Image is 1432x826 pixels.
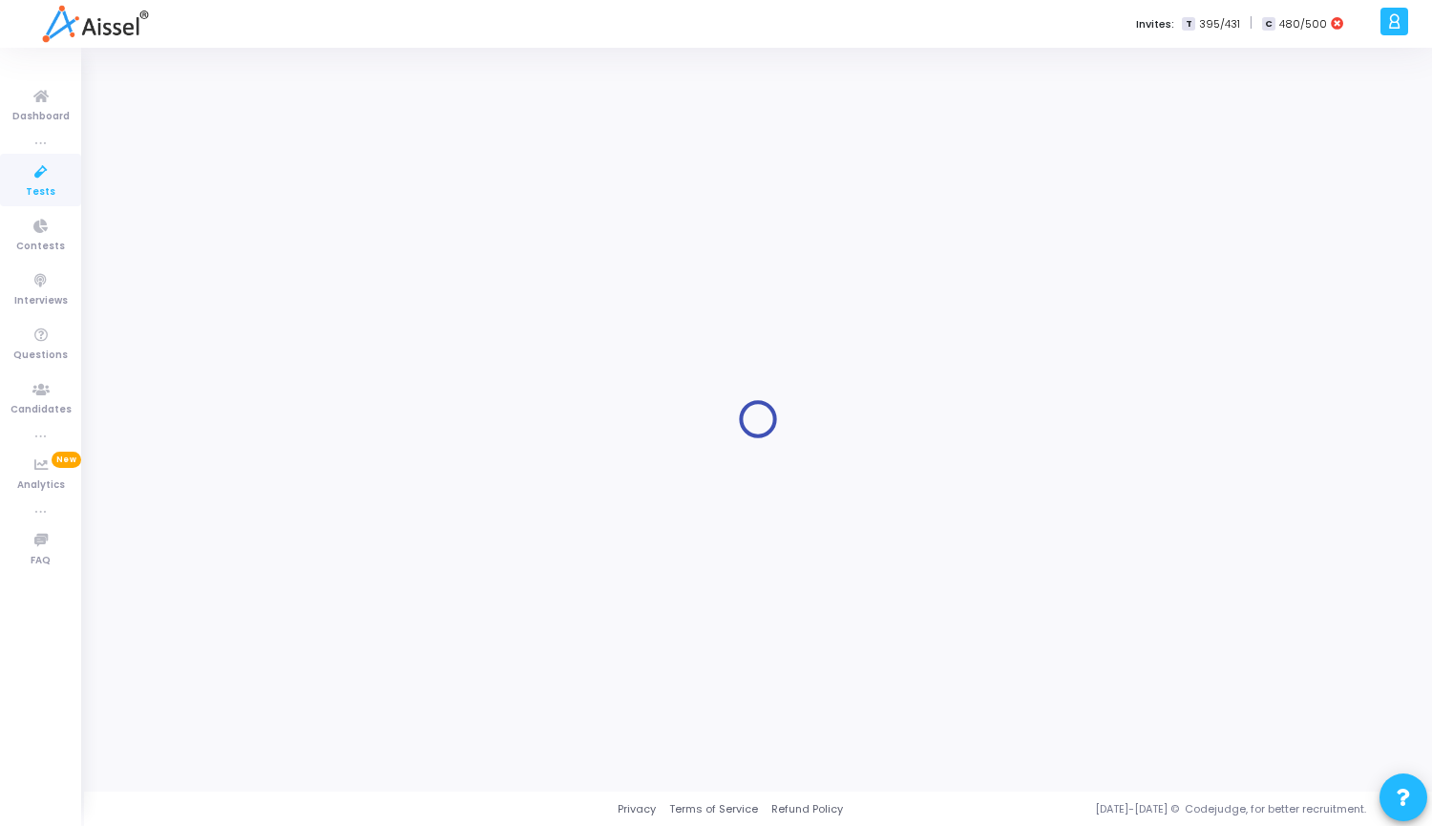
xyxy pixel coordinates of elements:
[1136,16,1174,32] label: Invites:
[843,801,1408,817] div: [DATE]-[DATE] © Codejudge, for better recruitment.
[42,5,148,43] img: logo
[11,402,72,418] span: Candidates
[14,293,68,309] span: Interviews
[13,348,68,364] span: Questions
[1279,16,1327,32] span: 480/500
[618,801,656,817] a: Privacy
[669,801,758,817] a: Terms of Service
[1182,17,1194,32] span: T
[771,801,843,817] a: Refund Policy
[52,452,81,468] span: New
[1199,16,1240,32] span: 395/431
[31,553,51,569] span: FAQ
[12,109,70,125] span: Dashboard
[1250,13,1253,33] span: |
[17,477,65,494] span: Analytics
[26,184,55,201] span: Tests
[16,239,65,255] span: Contests
[1262,17,1274,32] span: C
